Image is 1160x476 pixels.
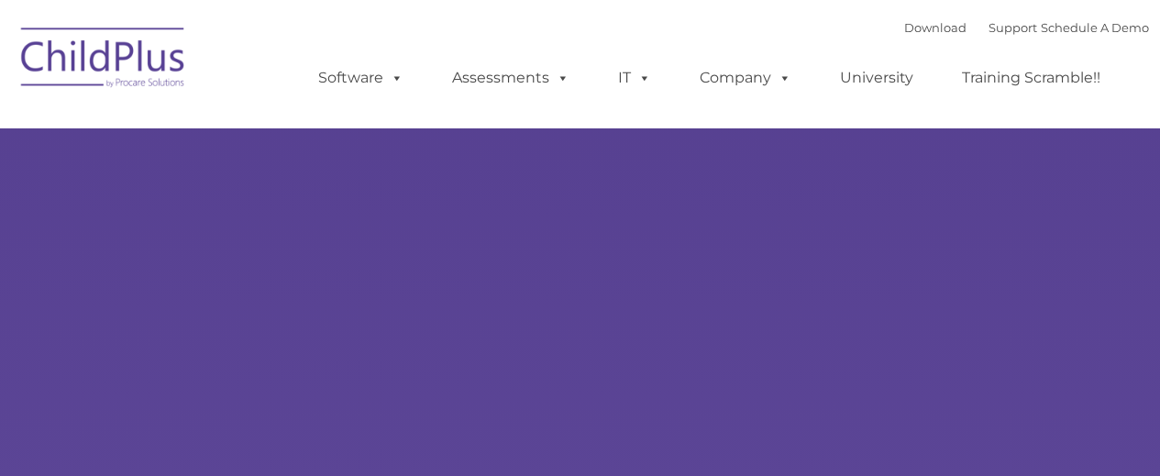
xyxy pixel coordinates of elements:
[989,20,1037,35] a: Support
[1041,20,1149,35] a: Schedule A Demo
[12,15,195,106] img: ChildPlus by Procare Solutions
[434,60,588,96] a: Assessments
[904,20,967,35] a: Download
[300,60,422,96] a: Software
[822,60,932,96] a: University
[904,20,1149,35] font: |
[944,60,1119,96] a: Training Scramble!!
[681,60,810,96] a: Company
[600,60,669,96] a: IT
